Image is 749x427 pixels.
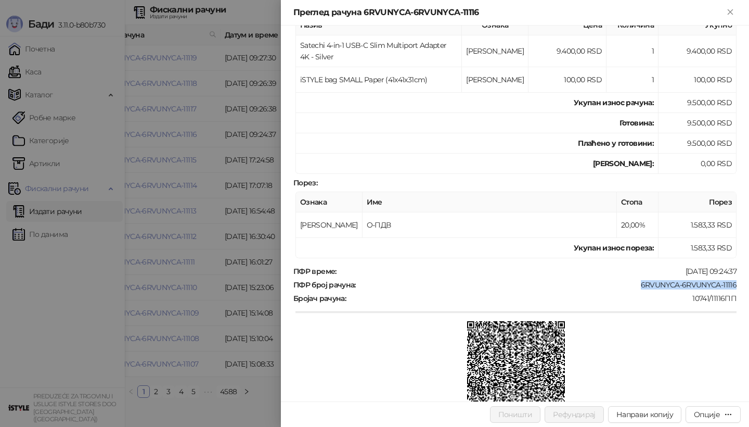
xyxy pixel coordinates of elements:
[694,410,720,419] div: Опције
[347,294,738,303] div: 10741/11116ПП
[296,212,363,238] td: [PERSON_NAME]
[686,406,741,423] button: Опције
[658,67,737,93] td: 100,00 RSD
[293,280,356,290] strong: ПФР број рачуна :
[724,6,737,19] button: Close
[528,15,606,35] th: Цена
[593,159,654,168] strong: [PERSON_NAME]:
[658,192,737,212] th: Порез
[293,294,346,303] strong: Бројач рачуна :
[574,98,654,107] strong: Укупан износ рачуна :
[658,35,737,67] td: 9.400,00 RSD
[363,192,617,212] th: Име
[357,280,738,290] div: 6RVUNYCA-6RVUNYCA-11116
[617,192,658,212] th: Стопа
[296,192,363,212] th: Ознака
[545,406,604,423] button: Рефундирај
[462,67,528,93] td: [PERSON_NAME]
[617,212,658,238] td: 20,00%
[574,243,654,253] strong: Укупан износ пореза:
[658,133,737,154] td: 9.500,00 RSD
[296,35,462,67] td: Satechi 4-in-1 USB-C Slim Multiport Adapter 4K - Silver
[658,238,737,258] td: 1.583,33 RSD
[467,321,565,420] img: QR код
[528,67,606,93] td: 100,00 RSD
[338,267,738,276] div: [DATE] 09:24:37
[606,15,658,35] th: Количина
[462,35,528,67] td: [PERSON_NAME]
[616,410,673,419] span: Направи копију
[293,178,317,187] strong: Порез :
[528,35,606,67] td: 9.400,00 RSD
[462,15,528,35] th: Ознака
[296,15,462,35] th: Назив
[293,6,724,19] div: Преглед рачуна 6RVUNYCA-6RVUNYCA-11116
[658,15,737,35] th: Укупно
[363,212,617,238] td: О-ПДВ
[578,139,654,148] strong: Плаћено у готовини:
[296,67,462,93] td: iSTYLE bag SMALL Paper (41x41x31cm)
[293,267,337,276] strong: ПФР време :
[606,35,658,67] td: 1
[658,212,737,238] td: 1.583,33 RSD
[658,93,737,113] td: 9.500,00 RSD
[658,154,737,174] td: 0,00 RSD
[606,67,658,93] td: 1
[490,406,541,423] button: Поништи
[608,406,681,423] button: Направи копију
[619,118,654,128] strong: Готовина :
[658,113,737,133] td: 9.500,00 RSD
